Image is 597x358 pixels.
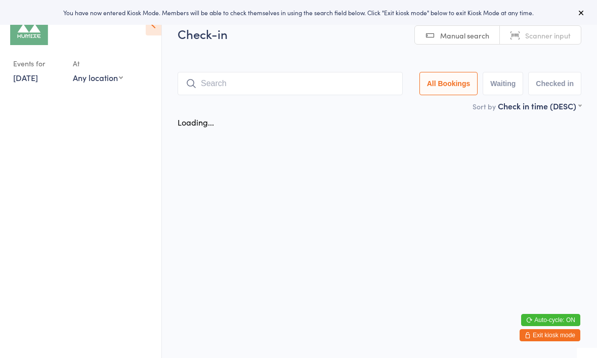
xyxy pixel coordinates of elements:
[13,55,63,72] div: Events for
[178,116,214,128] div: Loading...
[419,72,478,95] button: All Bookings
[473,101,496,111] label: Sort by
[440,30,489,41] span: Manual search
[498,100,581,111] div: Check in time (DESC)
[528,72,581,95] button: Checked in
[525,30,571,41] span: Scanner input
[10,8,48,45] img: Kumite Jiu Jitsu
[521,314,580,326] button: Auto-cycle: ON
[73,72,123,83] div: Any location
[178,72,403,95] input: Search
[13,72,38,83] a: [DATE]
[73,55,123,72] div: At
[483,72,523,95] button: Waiting
[520,329,580,341] button: Exit kiosk mode
[16,8,581,17] div: You have now entered Kiosk Mode. Members will be able to check themselves in using the search fie...
[178,25,581,42] h2: Check-in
